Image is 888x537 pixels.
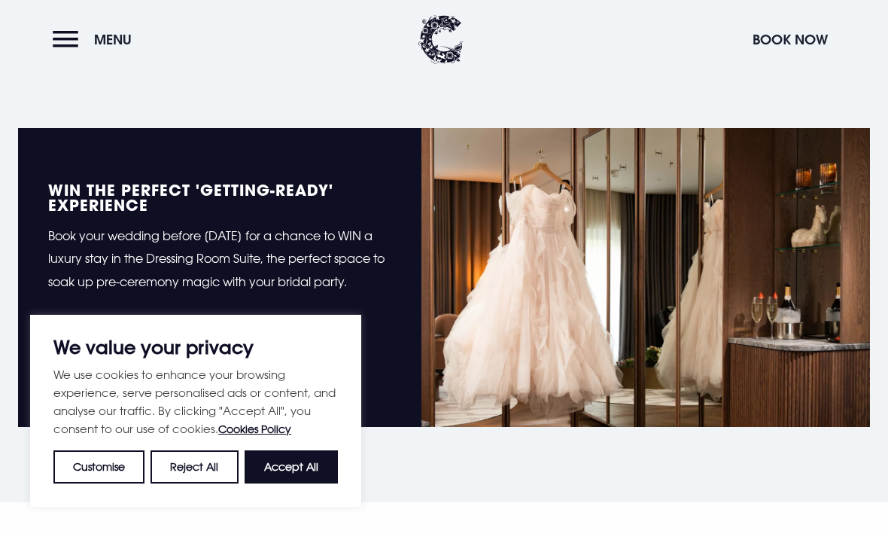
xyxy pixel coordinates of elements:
p: We value your privacy [53,338,338,356]
p: Book your wedding before [DATE] for a chance to WIN a luxury stay in the Dressing Room Suite, the... [48,224,391,293]
img: Wedding Venue Northern Ireland [421,128,870,427]
button: Book Now [745,23,835,56]
button: Customise [53,450,144,484]
div: We value your privacy [30,315,361,507]
img: Clandeboye Lodge [418,15,464,64]
button: Accept All [245,450,338,484]
a: Cookies Policy [218,423,291,435]
button: Reject All [151,450,238,484]
p: We use cookies to enhance your browsing experience, serve personalised ads or content, and analys... [53,365,338,438]
h5: WIN the perfect 'Getting-Ready' experience [48,182,391,212]
button: Menu [53,23,139,56]
span: Menu [94,31,132,48]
